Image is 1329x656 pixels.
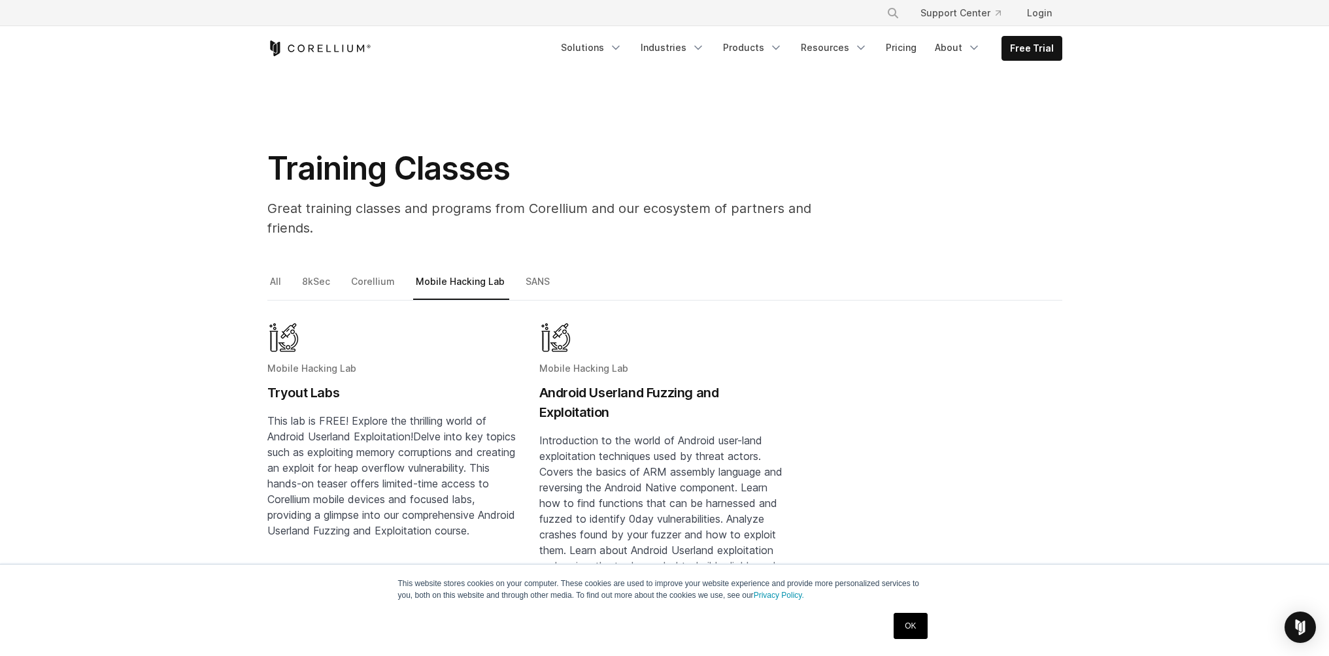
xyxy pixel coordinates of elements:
a: Corellium [348,273,399,301]
div: Navigation Menu [553,36,1062,61]
span: Introduction to the world of Android user-land exploitation techniques used by threat actors. Cov... [539,434,782,588]
a: OK [894,613,927,639]
h2: Android Userland Fuzzing and Exploitation [539,383,790,422]
a: Industries [633,36,713,59]
a: Blog post summary: Tryout Labs [267,321,518,647]
a: About [927,36,988,59]
p: This website stores cookies on your computer. These cookies are used to improve your website expe... [398,578,932,601]
a: Blog post summary: Android Userland Fuzzing and Exploitation [539,321,790,647]
img: Mobile Hacking Lab - Graphic Only [267,321,300,354]
span: Delve into key topics such as exploiting memory corruptions and creating an exploit for heap over... [267,430,516,537]
a: All [267,273,286,301]
div: Open Intercom Messenger [1285,612,1316,643]
a: Mobile Hacking Lab [413,273,509,301]
a: Support Center [910,1,1011,25]
a: Resources [793,36,875,59]
p: Great training classes and programs from Corellium and our ecosystem of partners and friends. [267,199,856,238]
a: Corellium Home [267,41,371,56]
a: Login [1017,1,1062,25]
a: Privacy Policy. [754,591,804,600]
a: Free Trial [1002,37,1062,60]
span: This lab is FREE! Explore the thrilling world of Android Userland Exploitation! [267,414,486,443]
button: Search [881,1,905,25]
img: Mobile Hacking Lab - Graphic Only [539,321,572,354]
h2: Tryout Labs [267,383,518,402]
a: SANS [523,273,554,301]
a: Products [715,36,790,59]
a: Pricing [878,36,924,59]
h1: Training Classes [267,149,856,188]
a: 8kSec [299,273,335,301]
div: Navigation Menu [871,1,1062,25]
span: Mobile Hacking Lab [539,363,628,374]
a: Solutions [553,36,630,59]
span: Mobile Hacking Lab [267,363,356,374]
